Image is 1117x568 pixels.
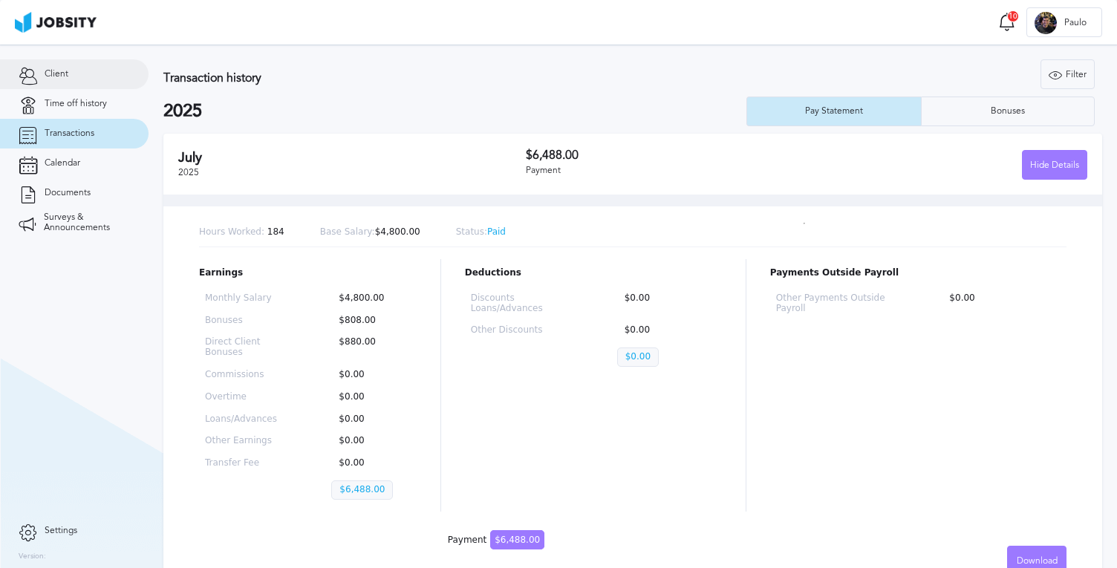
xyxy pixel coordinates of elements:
[456,227,506,238] p: Paid
[983,106,1032,117] div: Bonuses
[45,69,68,79] span: Client
[798,106,870,117] div: Pay Statement
[199,226,264,237] span: Hours Worked:
[1022,150,1087,180] button: Hide Details
[448,535,544,546] div: Payment
[45,128,94,139] span: Transactions
[465,268,722,278] p: Deductions
[1057,18,1094,28] span: Paulo
[331,458,410,469] p: $0.00
[1026,7,1102,37] button: PPaulo
[617,325,716,336] p: $0.00
[178,150,526,166] h2: July
[331,316,410,326] p: $808.00
[205,414,284,425] p: Loans/Advances
[44,212,130,233] span: Surveys & Announcements
[320,226,375,237] span: Base Salary:
[331,337,410,358] p: $880.00
[617,293,716,314] p: $0.00
[320,227,420,238] p: $4,800.00
[331,414,410,425] p: $0.00
[331,293,410,304] p: $4,800.00
[178,167,199,177] span: 2025
[205,458,284,469] p: Transfer Fee
[331,480,393,500] p: $6,488.00
[205,370,284,380] p: Commissions
[163,71,672,85] h3: Transaction history
[526,166,807,176] div: Payment
[199,227,284,238] p: 184
[1035,12,1057,34] div: P
[331,370,410,380] p: $0.00
[205,436,284,446] p: Other Earnings
[471,293,570,314] p: Discounts Loans/Advances
[746,97,921,126] button: Pay Statement
[331,392,410,402] p: $0.00
[471,325,570,336] p: Other Discounts
[921,97,1095,126] button: Bonuses
[1017,556,1058,567] span: Download
[942,293,1061,314] p: $0.00
[617,347,659,367] p: $0.00
[45,526,77,536] span: Settings
[163,101,746,122] h2: 2025
[776,293,895,314] p: Other Payments Outside Payroll
[331,436,410,446] p: $0.00
[526,148,807,162] h3: $6,488.00
[205,316,284,326] p: Bonuses
[1041,60,1094,90] div: Filter
[1007,10,1019,22] div: 10
[45,188,91,198] span: Documents
[45,158,80,169] span: Calendar
[490,530,544,549] span: $6,488.00
[770,268,1066,278] p: Payments Outside Payroll
[15,12,97,33] img: ab4bad089aa723f57921c736e9817d99.png
[456,226,487,237] span: Status:
[205,392,284,402] p: Overtime
[19,552,46,561] label: Version:
[1023,151,1087,180] div: Hide Details
[45,99,107,109] span: Time off history
[205,337,284,358] p: Direct Client Bonuses
[1041,59,1095,89] button: Filter
[205,293,284,304] p: Monthly Salary
[199,268,417,278] p: Earnings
